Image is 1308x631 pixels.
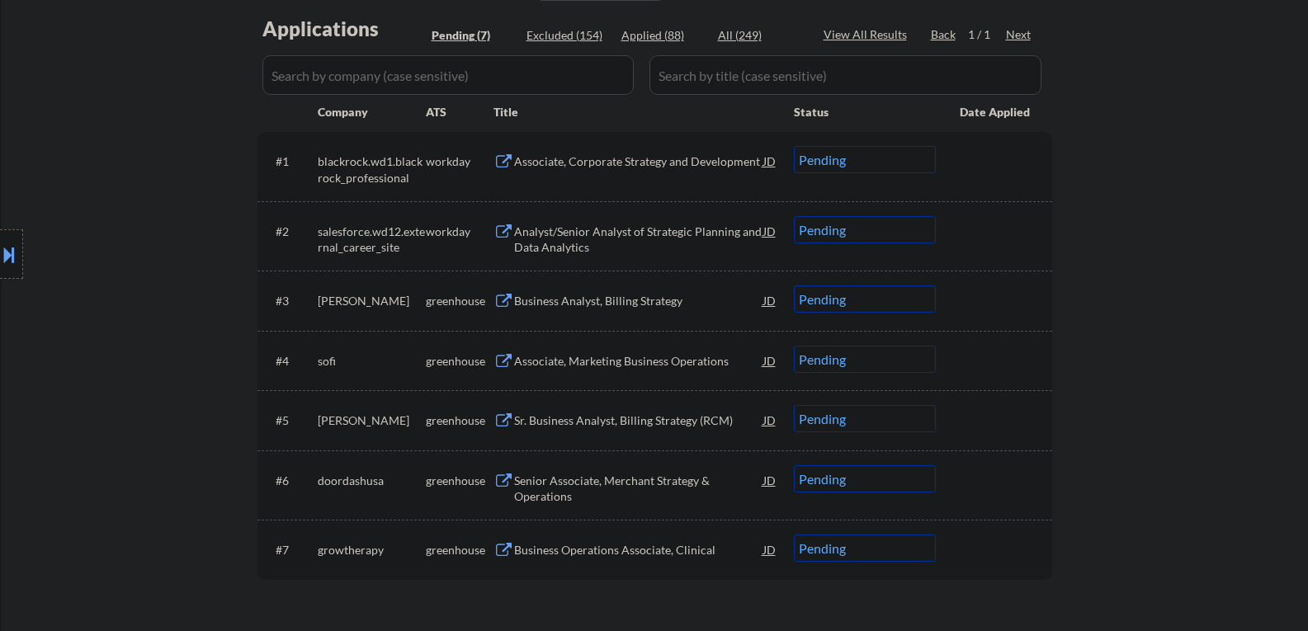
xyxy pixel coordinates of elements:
[318,224,426,256] div: salesforce.wd12.external_career_site
[762,285,778,315] div: JD
[794,97,936,126] div: Status
[514,293,763,309] div: Business Analyst, Billing Strategy
[432,27,514,44] div: Pending (7)
[762,534,778,564] div: JD
[968,26,1006,43] div: 1 / 1
[762,405,778,435] div: JD
[514,473,763,505] div: Senior Associate, Merchant Strategy & Operations
[514,224,763,256] div: Analyst/Senior Analyst of Strategic Planning and Data Analytics
[762,346,778,375] div: JD
[318,153,426,186] div: blackrock.wd1.blackrock_professional
[514,542,763,558] div: Business Operations Associate, Clinical
[318,473,426,489] div: doordashusa
[262,55,634,95] input: Search by company (case sensitive)
[318,104,426,120] div: Company
[262,19,426,39] div: Applications
[931,26,957,43] div: Back
[960,104,1032,120] div: Date Applied
[426,153,493,170] div: workday
[493,104,778,120] div: Title
[318,412,426,429] div: [PERSON_NAME]
[426,104,493,120] div: ATS
[318,353,426,370] div: sofi
[514,153,763,170] div: Associate, Corporate Strategy and Development
[318,542,426,558] div: growtherapy
[621,27,704,44] div: Applied (88)
[527,27,609,44] div: Excluded (154)
[276,542,305,558] div: #7
[762,216,778,246] div: JD
[426,293,493,309] div: greenhouse
[824,26,912,43] div: View All Results
[318,293,426,309] div: [PERSON_NAME]
[514,412,763,429] div: Sr. Business Analyst, Billing Strategy (RCM)
[649,55,1041,95] input: Search by title (case sensitive)
[718,27,800,44] div: All (249)
[276,473,305,489] div: #6
[762,146,778,176] div: JD
[426,473,493,489] div: greenhouse
[426,412,493,429] div: greenhouse
[762,465,778,495] div: JD
[426,353,493,370] div: greenhouse
[426,224,493,240] div: workday
[514,353,763,370] div: Associate, Marketing Business Operations
[426,542,493,558] div: greenhouse
[1006,26,1032,43] div: Next
[276,412,305,429] div: #5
